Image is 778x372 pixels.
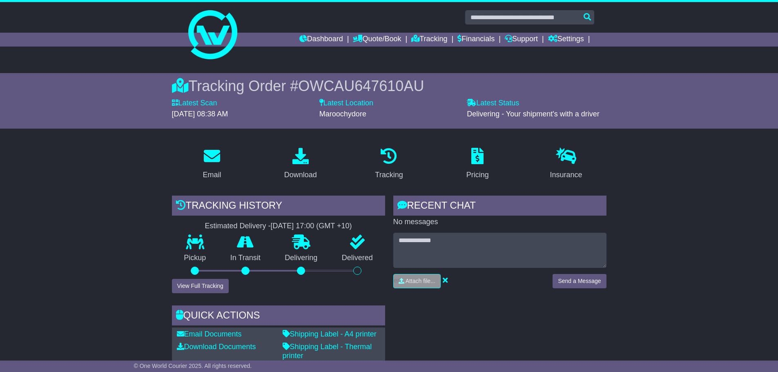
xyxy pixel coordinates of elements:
label: Latest Scan [172,99,217,108]
a: Download [279,145,322,183]
a: Shipping Label - Thermal printer [283,343,372,360]
button: Send a Message [553,274,606,288]
a: Insurance [545,145,588,183]
div: Email [203,169,221,180]
a: Pricing [461,145,494,183]
span: Delivering - Your shipment's with a driver [467,110,600,118]
div: Tracking Order # [172,77,606,95]
a: Quote/Book [353,33,401,47]
p: Delivered [330,254,385,263]
a: Financials [457,33,495,47]
div: Tracking history [172,196,385,218]
a: Email Documents [177,330,242,338]
a: Tracking [411,33,447,47]
div: Insurance [550,169,582,180]
p: Delivering [273,254,330,263]
div: [DATE] 17:00 (GMT +10) [271,222,352,231]
a: Tracking [370,145,408,183]
label: Latest Location [319,99,373,108]
div: Tracking [375,169,403,180]
a: Email [197,145,226,183]
div: Pricing [466,169,489,180]
span: [DATE] 08:38 AM [172,110,228,118]
button: View Full Tracking [172,279,229,293]
a: Support [505,33,538,47]
span: OWCAU647610AU [298,78,424,94]
label: Latest Status [467,99,519,108]
div: Download [284,169,317,180]
span: Maroochydore [319,110,366,118]
span: © One World Courier 2025. All rights reserved. [134,363,252,369]
p: No messages [393,218,606,227]
div: Quick Actions [172,305,385,327]
a: Shipping Label - A4 printer [283,330,377,338]
div: RECENT CHAT [393,196,606,218]
p: Pickup [172,254,218,263]
div: Estimated Delivery - [172,222,385,231]
a: Settings [548,33,584,47]
a: Download Documents [177,343,256,351]
a: Dashboard [299,33,343,47]
p: In Transit [218,254,273,263]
